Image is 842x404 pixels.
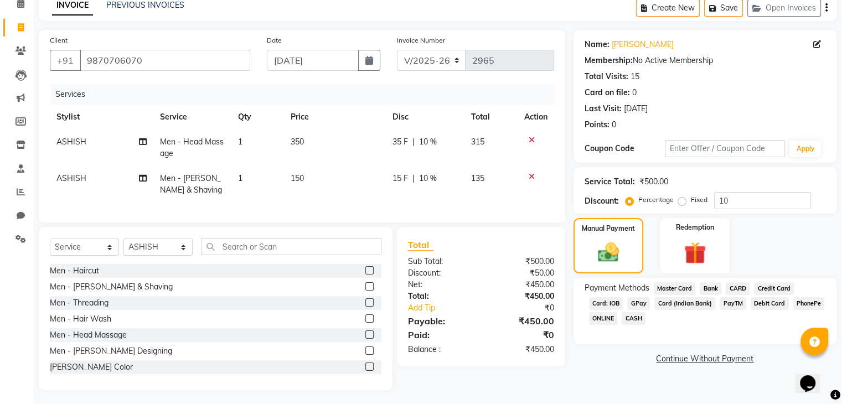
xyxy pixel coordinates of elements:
[585,103,622,115] div: Last Visit:
[481,279,562,291] div: ₹450.00
[612,119,616,131] div: 0
[231,105,283,130] th: Qty
[789,141,821,157] button: Apply
[612,39,674,50] a: [PERSON_NAME]
[585,55,825,66] div: No Active Membership
[238,173,242,183] span: 1
[284,105,386,130] th: Price
[639,176,668,188] div: ₹500.00
[632,87,637,99] div: 0
[160,173,222,195] span: Men - [PERSON_NAME] & Shaving
[412,136,415,148] span: |
[400,302,494,314] a: Add Tip
[754,282,794,295] span: Credit Card
[654,282,696,295] span: Master Card
[50,105,153,130] th: Stylist
[481,344,562,355] div: ₹450.00
[638,195,674,205] label: Percentage
[471,173,484,183] span: 135
[80,50,250,71] input: Search by Name/Mobile/Email/Code
[400,267,481,279] div: Discount:
[153,105,232,130] th: Service
[50,313,111,325] div: Men - Hair Wash
[591,240,626,265] img: _cash.svg
[631,71,639,82] div: 15
[576,353,834,365] a: Continue Without Payment
[691,195,707,205] label: Fixed
[622,312,645,325] span: CASH
[726,282,750,295] span: CARD
[585,39,609,50] div: Name:
[400,256,481,267] div: Sub Total:
[392,173,408,184] span: 15 F
[585,55,633,66] div: Membership:
[419,173,437,184] span: 10 %
[481,314,562,328] div: ₹450.00
[481,328,562,341] div: ₹0
[654,297,715,310] span: Card (Indian Bank)
[720,297,746,310] span: PayTM
[624,103,648,115] div: [DATE]
[665,140,786,157] input: Enter Offer / Coupon Code
[50,50,81,71] button: +91
[392,136,408,148] span: 35 F
[518,105,554,130] th: Action
[481,267,562,279] div: ₹50.00
[408,239,433,251] span: Total
[700,282,721,295] span: Bank
[585,143,665,154] div: Coupon Code
[585,195,619,207] div: Discount:
[585,176,635,188] div: Service Total:
[585,71,628,82] div: Total Visits:
[267,35,282,45] label: Date
[419,136,437,148] span: 10 %
[397,35,445,45] label: Invoice Number
[50,361,133,373] div: [PERSON_NAME] Color
[585,282,649,294] span: Payment Methods
[238,137,242,147] span: 1
[50,281,173,293] div: Men - [PERSON_NAME] & Shaving
[589,297,623,310] span: Card: IOB
[677,239,713,267] img: _gift.svg
[50,345,172,357] div: Men - [PERSON_NAME] Designing
[676,222,714,232] label: Redemption
[412,173,415,184] span: |
[400,279,481,291] div: Net:
[793,297,825,310] span: PhonePe
[795,360,831,393] iframe: chat widget
[627,297,650,310] span: GPay
[50,35,68,45] label: Client
[56,137,86,147] span: ASHISH
[50,297,109,309] div: Men - Threading
[50,265,99,277] div: Men - Haircut
[464,105,517,130] th: Total
[585,119,609,131] div: Points:
[160,137,224,158] span: Men - Head Massage
[291,137,304,147] span: 350
[582,224,635,234] label: Manual Payment
[56,173,86,183] span: ASHISH
[589,312,618,325] span: ONLINE
[50,329,127,341] div: Men - Head Massage
[400,291,481,302] div: Total:
[481,291,562,302] div: ₹450.00
[481,256,562,267] div: ₹500.00
[751,297,789,310] span: Debit Card
[400,328,481,341] div: Paid:
[400,314,481,328] div: Payable:
[386,105,464,130] th: Disc
[471,137,484,147] span: 315
[201,238,381,255] input: Search or Scan
[51,84,562,105] div: Services
[291,173,304,183] span: 150
[494,302,562,314] div: ₹0
[400,344,481,355] div: Balance :
[585,87,630,99] div: Card on file:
